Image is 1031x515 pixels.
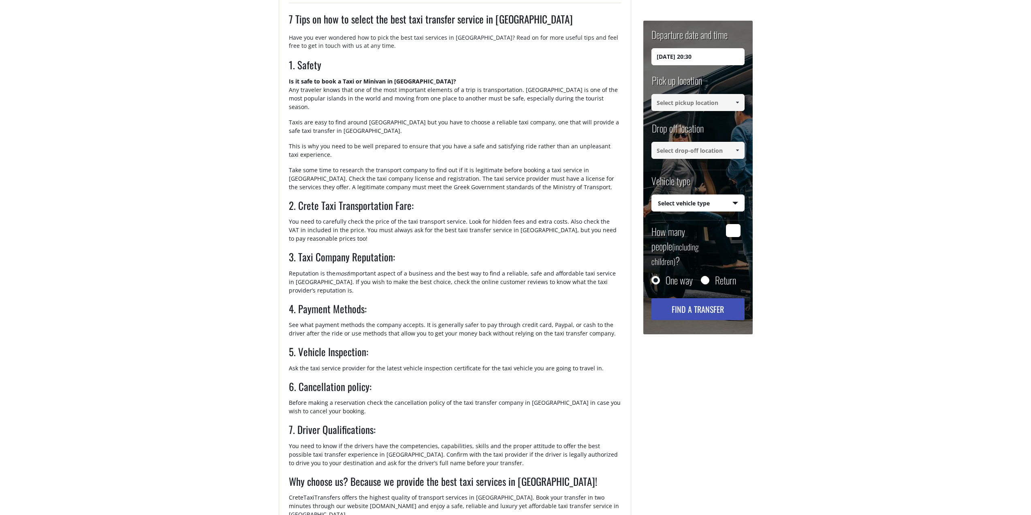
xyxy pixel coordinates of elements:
[651,121,704,142] label: Drop off location
[289,11,573,26] span: 7 Tips on how to select the best taxi transfer service in [GEOGRAPHIC_DATA]
[289,379,621,399] h2: 6. Cancellation policy:
[651,298,745,320] button: Find a transfer
[289,198,621,218] h2: 2. Crete Taxi Transportation Fare:
[289,34,621,50] div: Have you ever wondered how to pick the best taxi services in [GEOGRAPHIC_DATA]? Read on for more ...
[651,224,721,268] label: How many people ?
[715,276,736,284] label: Return
[289,250,621,269] h2: 3. Taxi Company Reputation:
[651,94,745,111] input: Select pickup location
[289,269,621,301] p: Reputation is the important aspect of a business and the best way to find a reliable, safe and af...
[289,344,621,364] h2: 5. Vehicle Inspection:
[651,174,690,194] label: Vehicle type
[289,364,621,379] p: Ask the taxi service provider for the latest vehicle inspection certificate for the taxi vehicle ...
[289,321,621,344] p: See what payment methods the company accepts. It is generally safer to pay through credit card, P...
[289,77,456,85] strong: Is it safe to book a Taxi or Minivan in [GEOGRAPHIC_DATA]?
[289,422,621,442] h2: 7. Driver Qualifications:
[666,276,693,284] label: One way
[289,58,621,77] h2: 1. Safety
[289,166,621,198] p: Take some time to research the transport company to find out if it is legitimate before booking a...
[651,142,745,159] input: Select drop-off location
[730,94,744,111] a: Show All Items
[652,195,744,212] span: Select vehicle type
[289,77,621,118] p: Any traveler knows that one of the most important elements of a trip is transportation. [GEOGRAPH...
[730,142,744,159] a: Show All Items
[651,28,728,48] label: Departure date and time
[335,269,349,277] i: most
[289,217,621,250] p: You need to carefully check the price of the taxi transport service. Look for hidden fees and ext...
[289,474,621,494] h2: Why choose us? Because we provide the best taxi services in [GEOGRAPHIC_DATA]!
[289,118,621,142] p: Taxis are easy to find around [GEOGRAPHIC_DATA] but you have to choose a reliable taxi company, o...
[289,142,621,166] p: This is why you need to be well prepared to ensure that you have a safe and satisfying ride rathe...
[289,301,621,321] h2: 4. Payment Methods:
[289,442,621,474] p: You need to know if the drivers have the competencies, capabilities, skills and the proper attitu...
[651,73,702,94] label: Pick up location
[651,241,699,267] small: (including children)
[289,398,621,422] p: Before making a reservation check the cancellation policy of the taxi transfer company in [GEOGRA...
